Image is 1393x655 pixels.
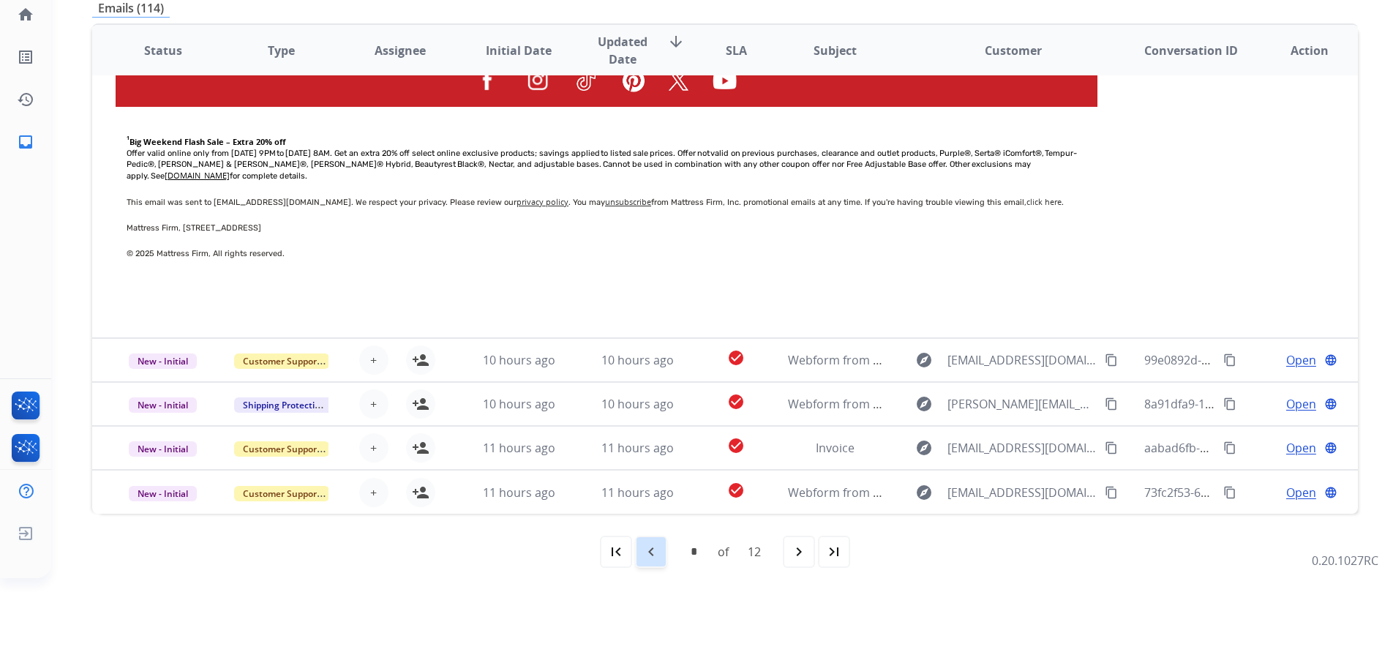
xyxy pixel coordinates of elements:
[727,349,745,367] mat-icon: check_circle
[1324,441,1337,454] mat-icon: language
[1223,486,1236,499] mat-icon: content_copy
[1223,353,1236,367] mat-icon: content_copy
[1105,353,1118,367] mat-icon: content_copy
[915,351,933,369] mat-icon: explore
[727,437,745,454] mat-icon: check_circle
[127,233,1086,259] span: © 2025 Mattress Firm, All rights reserved.
[1223,441,1236,454] mat-icon: content_copy
[1286,351,1316,369] span: Open
[1105,397,1118,411] mat-icon: content_copy
[165,170,230,181] a: [DOMAIN_NAME]
[144,42,182,59] span: Status
[359,345,388,375] button: +
[727,393,745,411] mat-icon: check_circle
[1144,396,1369,412] span: 8a91dfa9-1d74-4244-983b-04420c1731b6
[985,42,1042,59] span: Customer
[116,208,1097,296] td: Mattress Firm, [STREET_ADDRESS]
[483,440,555,456] span: 11 hours ago
[915,395,933,413] mat-icon: explore
[601,352,674,368] span: 10 hours ago
[370,351,377,369] span: +
[127,135,129,141] sup: 1
[524,67,550,94] img: Footer_Instagram
[412,484,429,501] mat-icon: person_add
[1312,552,1378,569] p: 0.20.1027RC
[622,69,645,92] img: Footer_Pinterest
[1026,196,1062,207] a: click here
[814,42,857,59] span: Subject
[642,543,660,561] mat-icon: navigate_before
[483,396,555,412] span: 10 hours ago
[486,42,552,59] span: Initial Date
[668,70,688,91] img: Footer_Twitter
[574,67,598,94] img: Footer_TikTok
[667,33,685,50] mat-icon: arrow_downward
[601,440,674,456] span: 11 hours ago
[1324,353,1337,367] mat-icon: language
[1324,397,1337,411] mat-icon: language
[17,91,34,108] mat-icon: history
[234,353,329,369] span: Customer Support
[947,484,1096,501] span: [EMAIL_ADDRESS][DOMAIN_NAME]
[947,439,1096,457] span: [EMAIL_ADDRESS][DOMAIN_NAME]
[234,486,329,501] span: Customer Support
[370,395,377,413] span: +
[129,353,197,369] span: New - Initial
[1105,486,1118,499] mat-icon: content_copy
[1144,440,1364,456] span: aabad6fb-52c3-45a5-9b56-78461eeff7ee
[605,196,651,207] a: unsubscribe
[370,439,377,457] span: +
[915,484,933,501] mat-icon: explore
[129,486,197,501] span: New - Initial
[607,543,625,561] mat-icon: first_page
[727,482,745,499] mat-icon: check_circle
[736,537,773,566] div: 12
[483,352,555,368] span: 10 hours ago
[359,478,388,507] button: +
[790,543,808,561] mat-icon: navigate_next
[116,107,1097,181] td: Offer valid online only from [DATE] 9PM to [DATE] 8AM. Get an extra 20% off select online exclusi...
[129,441,197,457] span: New - Initial
[1105,441,1118,454] mat-icon: content_copy
[816,440,855,456] span: Invoice
[1144,352,1367,368] span: 99e0892d-dc80-4454-a832-1cc266839fd7
[718,543,729,561] div: of
[1144,484,1363,501] span: 73fc2f53-66bb-4137-8775-ec27796727c6
[1324,486,1337,499] mat-icon: language
[788,484,1119,501] span: Webform from [EMAIL_ADDRESS][DOMAIN_NAME] on [DATE]
[412,439,429,457] mat-icon: person_add
[947,395,1096,413] span: [PERSON_NAME][EMAIL_ADDRESS][DOMAIN_NAME]
[517,196,568,207] a: privacy policy
[1286,484,1316,501] span: Open
[483,484,555,501] span: 11 hours ago
[370,484,377,501] span: +
[601,484,674,501] span: 11 hours ago
[234,441,329,457] span: Customer Support
[1223,397,1236,411] mat-icon: content_copy
[359,389,388,419] button: +
[412,395,429,413] mat-icon: person_add
[474,67,500,94] img: Footer_Facebook
[590,33,656,68] span: Updated Date
[726,42,747,59] span: SLA
[1239,25,1358,76] th: Action
[788,396,1210,412] span: Webform from [PERSON_NAME][EMAIL_ADDRESS][DOMAIN_NAME] on [DATE]
[127,136,286,147] b: Big Weekend Flash Sale – Extra 20% off​​
[375,42,426,59] span: Assignee
[234,397,334,413] span: Shipping Protection
[947,351,1096,369] span: [EMAIL_ADDRESS][DOMAIN_NAME]
[1144,42,1238,59] span: Conversation ID
[915,439,933,457] mat-icon: explore
[116,181,1097,208] td: This email was sent to [EMAIL_ADDRESS][DOMAIN_NAME]. We respect your privacy. Please review our ....
[825,543,843,561] mat-icon: last_page
[601,396,674,412] span: 10 hours ago
[17,6,34,23] mat-icon: home
[712,67,739,94] img: Footer_YouTube
[788,352,1119,368] span: Webform from [EMAIL_ADDRESS][DOMAIN_NAME] on [DATE]
[268,42,295,59] span: Type
[17,48,34,66] mat-icon: list_alt
[1286,439,1316,457] span: Open
[129,397,197,413] span: New - Initial
[17,133,34,151] mat-icon: inbox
